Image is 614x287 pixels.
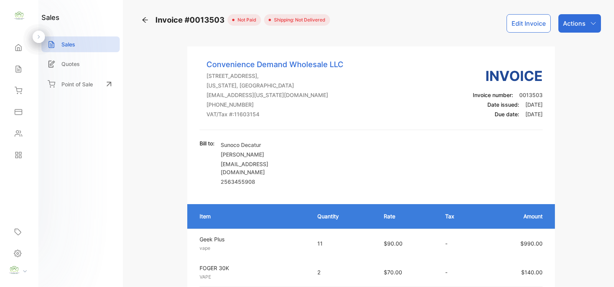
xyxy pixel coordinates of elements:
[445,268,474,276] p: -
[473,66,543,86] h3: Invoice
[582,255,614,287] iframe: LiveChat chat widget
[200,245,304,252] p: vape
[521,269,543,275] span: $140.00
[221,160,309,176] p: [EMAIL_ADDRESS][DOMAIN_NAME]
[206,72,343,80] p: [STREET_ADDRESS],
[206,101,343,109] p: [PHONE_NUMBER]
[473,92,513,98] span: Invoice number:
[61,60,80,68] p: Quotes
[206,110,343,118] p: VAT/Tax #: 11603154
[271,16,325,23] span: Shipping: Not Delivered
[519,92,543,98] span: 0013503
[558,14,601,33] button: Actions
[200,139,215,147] p: Bill to:
[384,269,402,275] span: $70.00
[41,12,59,23] h1: sales
[41,56,120,72] a: Quotes
[41,76,120,92] a: Point of Sale
[445,212,474,220] p: Tax
[317,239,368,247] p: 11
[206,81,343,89] p: [US_STATE], [GEOGRAPHIC_DATA]
[563,19,586,28] p: Actions
[234,16,256,23] span: not paid
[487,101,519,108] span: Date issued:
[525,111,543,117] span: [DATE]
[221,178,309,186] p: 2563455908
[384,212,430,220] p: Rate
[41,36,120,52] a: Sales
[317,212,368,220] p: Quantity
[206,59,343,70] p: Convenience Demand Wholesale LLC
[61,80,93,88] p: Point of Sale
[495,111,519,117] span: Due date:
[200,264,304,272] p: FOGER 30K
[61,40,75,48] p: Sales
[155,14,228,26] span: Invoice #0013503
[200,212,302,220] p: Item
[520,240,543,247] span: $990.00
[13,10,25,21] img: logo
[221,141,309,149] p: Sunoco Decatur
[200,274,304,280] p: VAPE
[221,150,309,158] p: [PERSON_NAME]
[445,239,474,247] p: -
[489,212,543,220] p: Amount
[8,264,20,276] img: profile
[525,101,543,108] span: [DATE]
[317,268,368,276] p: 2
[384,240,403,247] span: $90.00
[206,91,343,99] p: [EMAIL_ADDRESS][US_STATE][DOMAIN_NAME]
[200,235,304,243] p: Geek Plus
[507,14,551,33] button: Edit Invoice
